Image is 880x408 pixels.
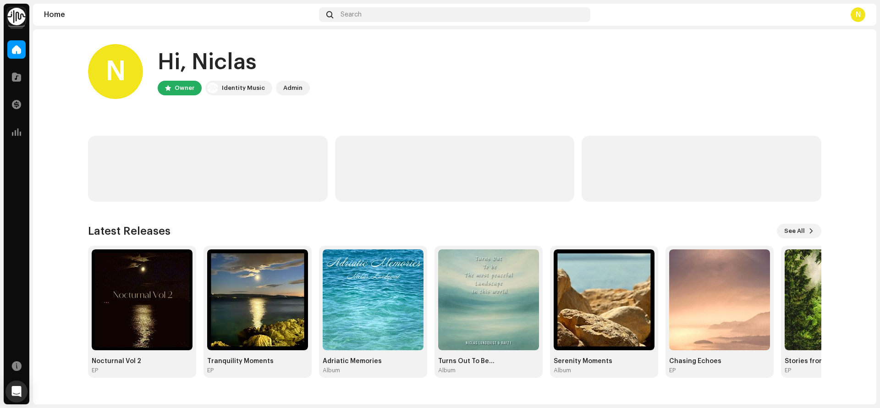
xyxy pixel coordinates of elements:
div: N [88,44,143,99]
div: Home [44,11,315,18]
img: e5140f7f-e911-400f-8f01-6a32ab0e3d1b [323,249,423,350]
img: c14f6871-95d0-4d90-b7e1-7a691d793fc3 [554,249,654,350]
div: Album [554,367,571,374]
div: Album [323,367,340,374]
div: Nocturnal Vol 2 [92,358,192,365]
div: Turns Out To Be... [438,358,539,365]
div: EP [785,367,791,374]
div: Identity Music [222,83,265,94]
div: Serenity Moments [554,358,654,365]
div: N [851,7,865,22]
div: Adriatic Memories [323,358,423,365]
span: Search [341,11,362,18]
h3: Latest Releases [88,224,170,238]
img: e233241d-1a87-449e-9fb7-655276b24e4d [669,249,770,350]
div: EP [92,367,98,374]
img: 0f74c21f-6d1c-4dbc-9196-dbddad53419e [7,7,26,26]
button: See All [777,224,821,238]
img: 6856d033-ef9a-4bd7-be45-1a5a9296d3e3 [92,249,192,350]
div: Open Intercom Messenger [5,380,27,402]
div: Chasing Echoes [669,358,770,365]
img: 2347ffd8-a896-4cd4-900d-45e940ff5495 [438,249,539,350]
div: Tranquility Moments [207,358,308,365]
div: Hi, Niclas [158,48,310,77]
img: 0f74c21f-6d1c-4dbc-9196-dbddad53419e [207,83,218,94]
div: EP [669,367,676,374]
div: Admin [283,83,302,94]
div: Album [438,367,456,374]
div: EP [207,367,214,374]
span: See All [784,222,805,240]
img: d74a3ed2-cf05-4263-9546-57a4b59e177f [207,249,308,350]
div: Owner [175,83,194,94]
